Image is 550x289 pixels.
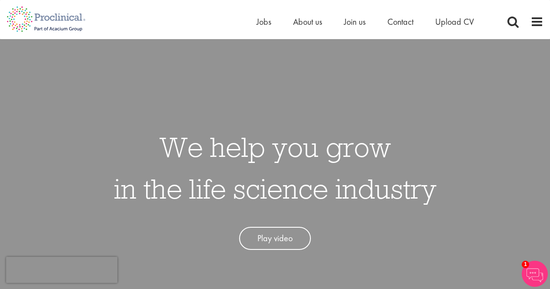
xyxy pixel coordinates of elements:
a: About us [293,16,322,27]
span: 1 [522,261,529,268]
a: Jobs [257,16,271,27]
a: Play video [239,227,311,250]
a: Join us [344,16,366,27]
h1: We help you grow in the life science industry [114,126,437,209]
img: Chatbot [522,261,548,287]
a: Contact [387,16,413,27]
a: Upload CV [435,16,474,27]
